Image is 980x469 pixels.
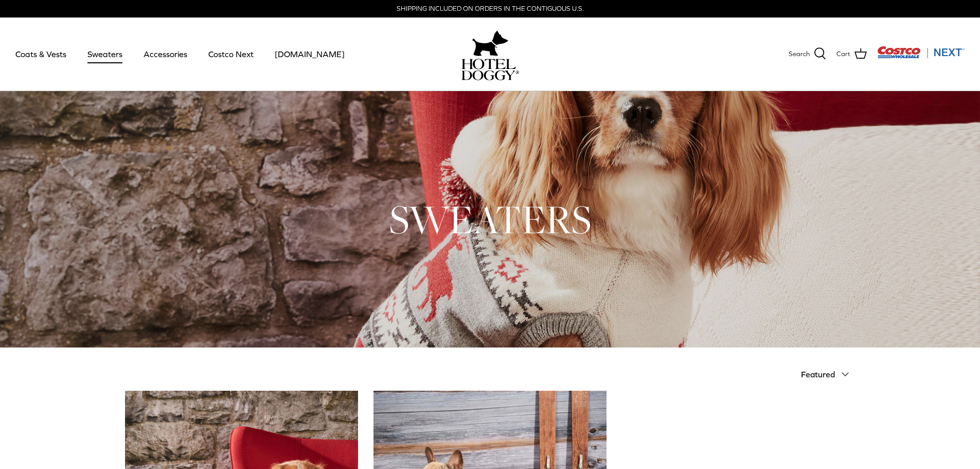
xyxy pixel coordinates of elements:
[801,370,835,379] span: Featured
[836,49,850,60] span: Cart
[134,37,197,72] a: Accessories
[78,37,132,72] a: Sweaters
[472,28,508,59] img: hoteldoggy.com
[877,46,965,59] img: Costco Next
[789,47,826,61] a: Search
[265,37,354,72] a: [DOMAIN_NAME]
[199,37,263,72] a: Costco Next
[836,47,867,61] a: Cart
[125,194,856,245] h1: SWEATERS
[877,53,965,60] a: Visit Costco Next
[801,363,856,386] button: Featured
[461,28,519,80] a: hoteldoggy.com hoteldoggycom
[461,59,519,80] img: hoteldoggycom
[789,49,810,60] span: Search
[6,37,76,72] a: Coats & Vests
